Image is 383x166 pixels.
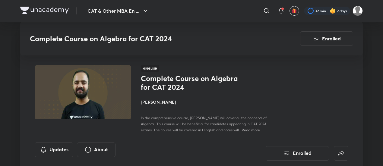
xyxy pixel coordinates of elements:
[141,74,239,92] h1: Complete Course on Algebra for CAT 2024
[84,5,153,17] button: CAT & Other MBA En ...
[292,8,297,14] img: avatar
[353,6,363,16] img: Avinash Tibrewal
[30,34,266,43] h3: Complete Course on Algebra for CAT 2024
[266,146,329,161] button: Enrolled
[34,64,132,120] img: Thumbnail
[141,65,159,72] span: Hinglish
[35,143,73,157] button: Updates
[141,99,276,105] h4: [PERSON_NAME]
[20,7,69,15] a: Company Logo
[300,31,353,46] button: Enrolled
[141,116,267,132] span: In the comprehensive course, [PERSON_NAME] will cover all the concepts of Algebra . This course w...
[242,127,260,132] span: Read more
[77,143,116,157] button: About
[334,146,348,161] button: false
[330,8,336,14] img: streak
[20,7,69,14] img: Company Logo
[290,6,299,16] button: avatar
